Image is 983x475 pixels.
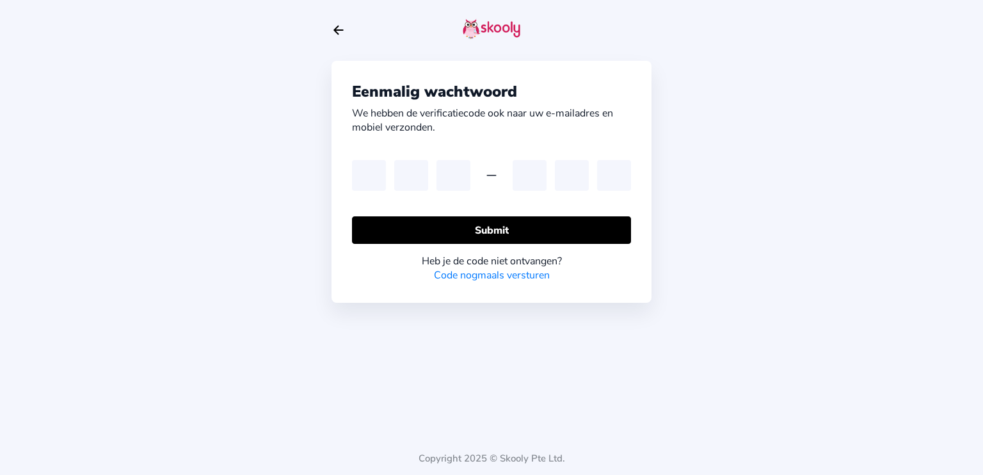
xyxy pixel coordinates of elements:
[352,216,631,244] button: Submit
[332,23,346,37] button: arrow back outline
[352,106,631,134] div: We hebben de verificatiecode ook naar uw e-mailadres en mobiel verzonden.
[352,81,631,102] div: Eenmalig wachtwoord
[352,254,631,268] div: Heb je de code niet ontvangen?
[484,168,499,183] ion-icon: remove outline
[434,268,550,282] a: Code nogmaals versturen
[463,19,520,39] img: skooly-logo.png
